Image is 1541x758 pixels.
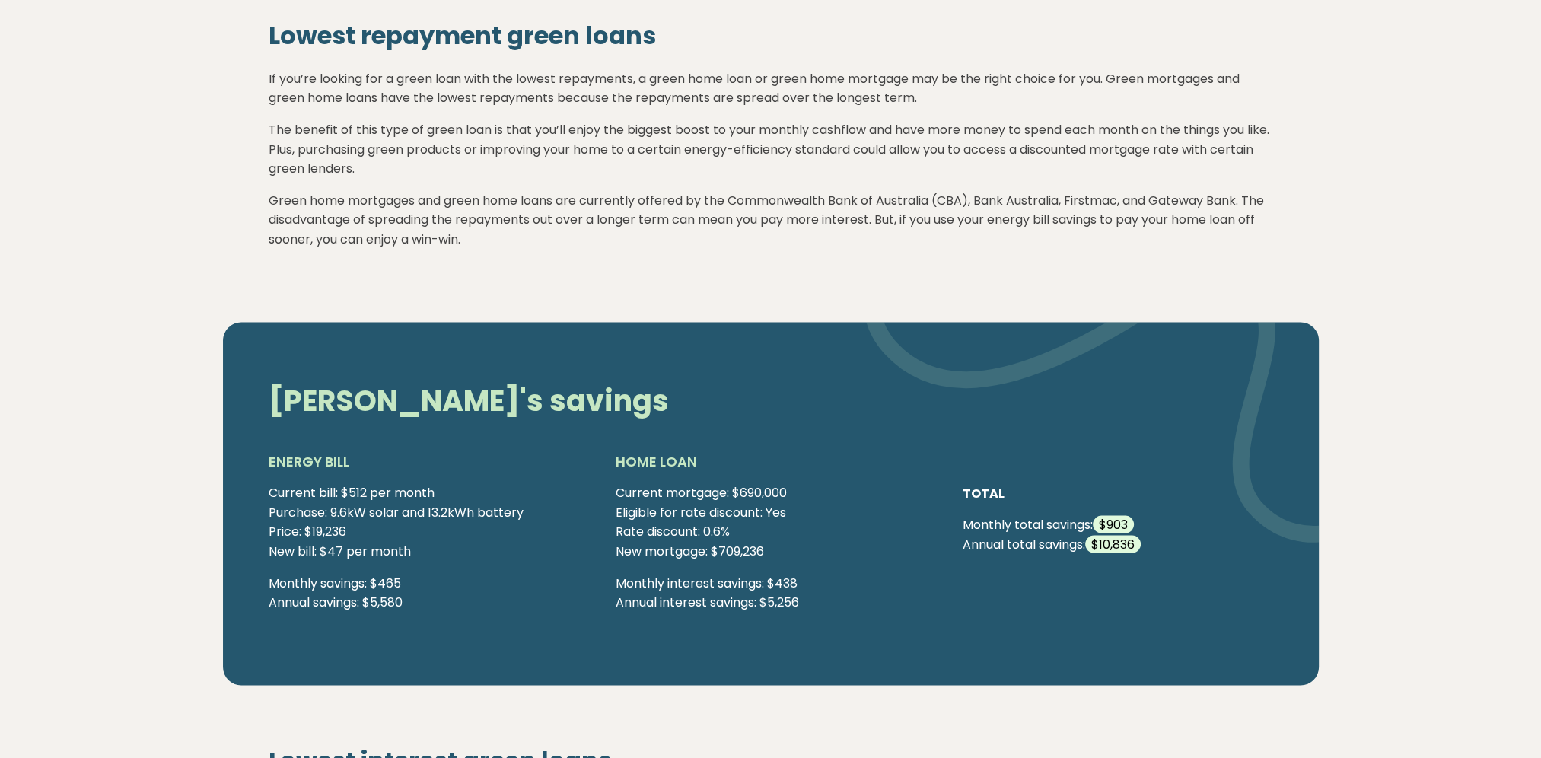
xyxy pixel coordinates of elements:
p: Monthly savings: $465 Annual savings: $5,580 [269,573,579,612]
h2: [PERSON_NAME]'s savings [256,383,942,418]
p: If you’re looking for a green loan with the lowest repayments, a green home loan or green home mo... [269,57,1273,108]
p: Monthly interest savings: $438 Annual interest savings: $5,256 [616,573,926,612]
p: The benefit of this type of green loan is that you’ll enjoy the biggest boost to your monthly cas... [269,120,1273,179]
p: Current bill: $512 per month Purchase: 9.6kW solar and 13.2kWh battery Price: $19,236 New bill: $... [269,483,579,560]
p: Current mortgage: $690,000 Eligible for rate discount: Yes Rate discount: 0.6% New mortgage: $709... [616,483,926,560]
iframe: Chat Widget [1465,685,1541,758]
img: vector [862,280,1319,584]
h5: ENERGY BILL [269,451,579,470]
h3: Lowest repayment green loans [269,21,1273,50]
h5: HOME LOAN [616,451,926,470]
p: Green home mortgages and green home loans are currently offered by the Commonwealth Bank of Austr... [269,191,1273,250]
